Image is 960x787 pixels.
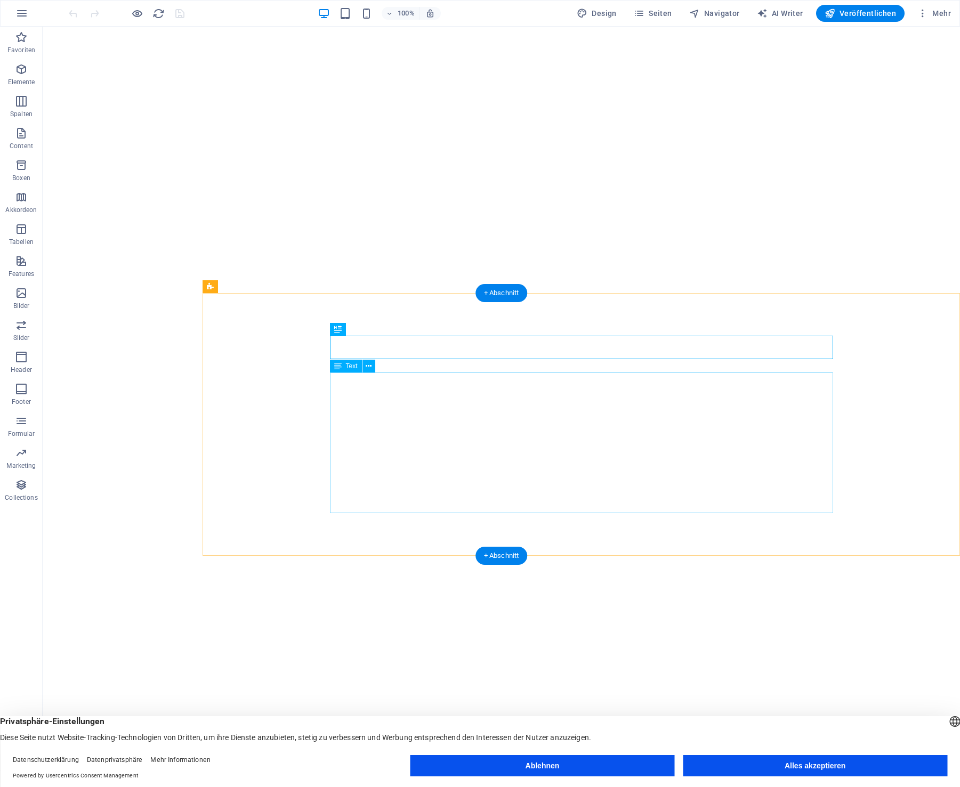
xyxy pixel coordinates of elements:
[475,547,528,565] div: + Abschnitt
[13,302,30,310] p: Bilder
[5,206,37,214] p: Akkordeon
[753,5,808,22] button: AI Writer
[12,397,31,406] p: Footer
[8,78,35,86] p: Elemente
[689,8,740,19] span: Navigator
[5,493,37,502] p: Collections
[13,334,30,342] p: Slider
[630,5,676,22] button: Seiten
[131,7,143,20] button: Klicke hier, um den Vorschau-Modus zu verlassen
[6,461,36,470] p: Marketing
[152,7,165,20] i: Seite neu laden
[425,9,435,18] i: Bei Größenänderung Zoomstufe automatisch an das gewählte Gerät anpassen.
[825,8,896,19] span: Veröffentlichen
[382,7,420,20] button: 100%
[346,363,358,369] span: Text
[572,5,621,22] button: Design
[634,8,672,19] span: Seiten
[685,5,744,22] button: Navigator
[757,8,803,19] span: AI Writer
[572,5,621,22] div: Design (Strg+Alt+Y)
[152,7,165,20] button: reload
[577,8,617,19] span: Design
[475,284,528,302] div: + Abschnitt
[8,429,35,438] p: Formular
[11,366,32,374] p: Header
[9,238,34,246] p: Tabellen
[10,142,33,150] p: Content
[10,110,33,118] p: Spalten
[9,270,34,278] p: Features
[917,8,951,19] span: Mehr
[12,174,30,182] p: Boxen
[816,5,905,22] button: Veröffentlichen
[913,5,955,22] button: Mehr
[398,7,415,20] h6: 100%
[7,46,35,54] p: Favoriten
